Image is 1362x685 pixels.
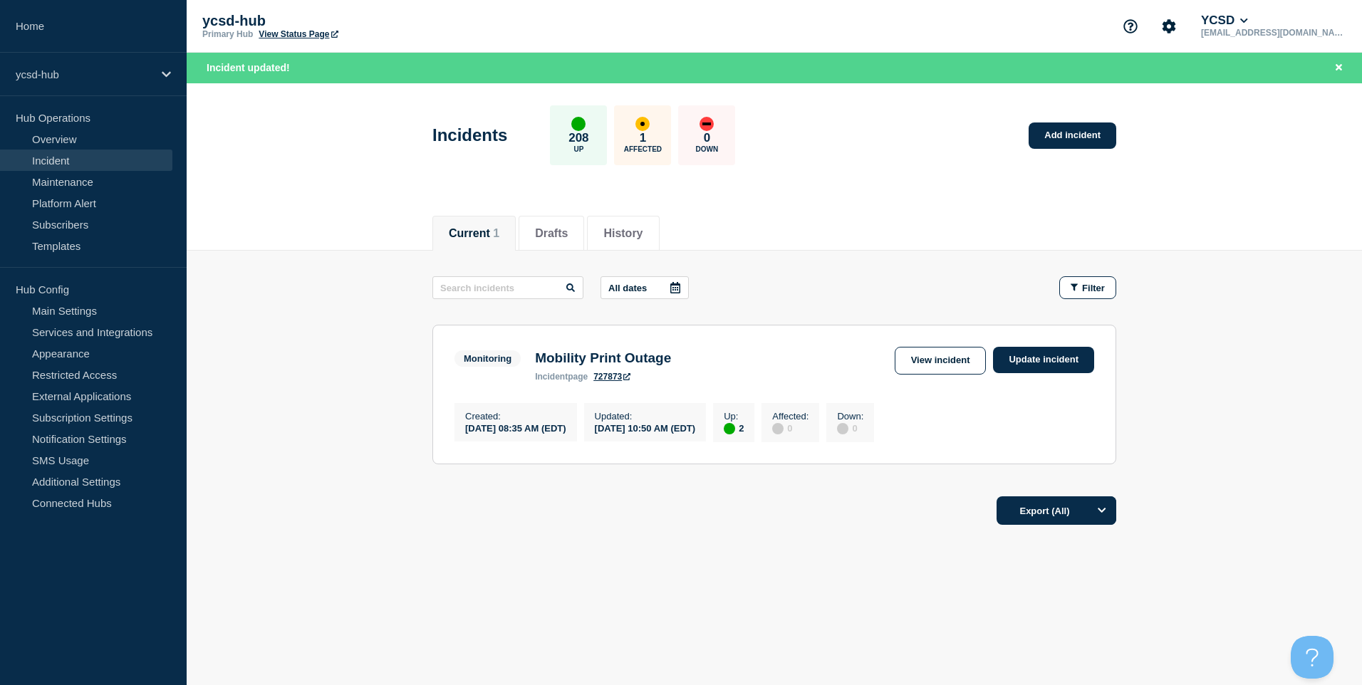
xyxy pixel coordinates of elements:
[635,117,650,131] div: affected
[1088,496,1116,525] button: Options
[837,423,848,434] div: disabled
[993,347,1094,373] a: Update incident
[837,411,863,422] p: Down :
[454,350,521,367] span: Monitoring
[202,29,253,39] p: Primary Hub
[1082,283,1105,293] span: Filter
[895,347,987,375] a: View incident
[465,411,566,422] p: Created :
[997,496,1116,525] button: Export (All)
[603,227,643,240] button: History
[772,423,784,434] div: disabled
[624,145,662,153] p: Affected
[16,68,152,80] p: ycsd-hub
[535,350,671,366] h3: Mobility Print Outage
[1154,11,1184,41] button: Account settings
[1029,122,1116,149] a: Add incident
[1198,14,1251,28] button: YCSD
[595,411,696,422] p: Updated :
[535,372,588,382] p: page
[640,131,646,145] p: 1
[571,117,586,131] div: up
[573,145,583,153] p: Up
[724,411,744,422] p: Up :
[465,422,566,434] div: [DATE] 08:35 AM (EDT)
[1059,276,1116,299] button: Filter
[535,227,568,240] button: Drafts
[772,411,809,422] p: Affected :
[593,372,630,382] a: 727873
[608,283,647,293] p: All dates
[202,13,487,29] p: ycsd-hub
[568,131,588,145] p: 208
[595,422,696,434] div: [DATE] 10:50 AM (EDT)
[432,125,507,145] h1: Incidents
[724,423,735,434] div: up
[837,422,863,434] div: 0
[1291,636,1334,679] iframe: Help Scout Beacon - Open
[1116,11,1145,41] button: Support
[1198,28,1346,38] p: [EMAIL_ADDRESS][DOMAIN_NAME]
[696,145,719,153] p: Down
[704,131,710,145] p: 0
[535,372,568,382] span: incident
[724,422,744,434] div: 2
[772,422,809,434] div: 0
[432,276,583,299] input: Search incidents
[207,62,290,73] span: Incident updated!
[601,276,689,299] button: All dates
[449,227,499,240] button: Current 1
[493,227,499,239] span: 1
[259,29,338,39] a: View Status Page
[700,117,714,131] div: down
[1330,60,1348,76] button: Close banner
